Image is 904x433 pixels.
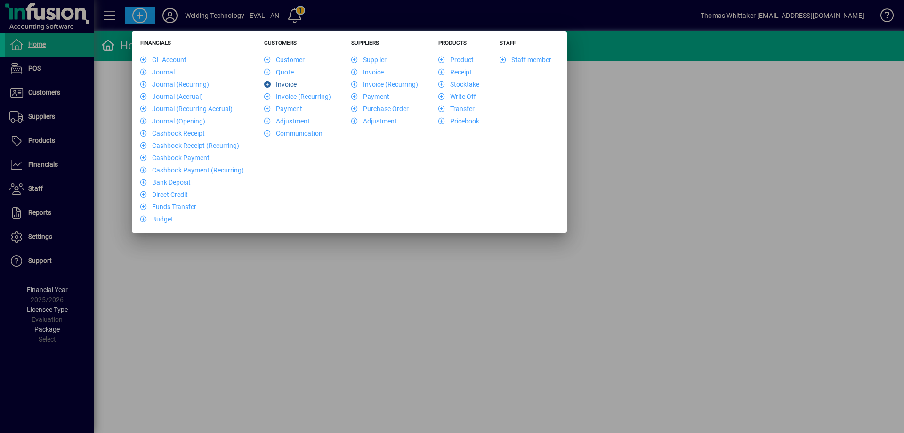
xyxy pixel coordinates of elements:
[438,105,475,113] a: Transfer
[264,56,305,64] a: Customer
[438,56,474,64] a: Product
[264,93,331,100] a: Invoice (Recurring)
[264,117,310,125] a: Adjustment
[438,40,479,49] h5: Products
[351,117,397,125] a: Adjustment
[140,68,175,76] a: Journal
[438,93,476,100] a: Write Off
[264,81,297,88] a: Invoice
[140,215,173,223] a: Budget
[140,117,205,125] a: Journal (Opening)
[140,166,244,174] a: Cashbook Payment (Recurring)
[500,56,551,64] a: Staff member
[351,56,387,64] a: Supplier
[140,40,244,49] h5: Financials
[438,117,479,125] a: Pricebook
[140,105,233,113] a: Journal (Recurring Accrual)
[264,130,323,137] a: Communication
[140,142,239,149] a: Cashbook Receipt (Recurring)
[140,154,210,162] a: Cashbook Payment
[438,81,479,88] a: Stocktake
[140,56,186,64] a: GL Account
[351,105,409,113] a: Purchase Order
[351,68,384,76] a: Invoice
[140,93,203,100] a: Journal (Accrual)
[264,40,331,49] h5: Customers
[264,105,302,113] a: Payment
[140,179,191,186] a: Bank Deposit
[351,40,418,49] h5: Suppliers
[264,68,294,76] a: Quote
[438,68,472,76] a: Receipt
[351,81,418,88] a: Invoice (Recurring)
[500,40,551,49] h5: Staff
[140,191,188,198] a: Direct Credit
[140,81,209,88] a: Journal (Recurring)
[351,93,389,100] a: Payment
[140,203,196,211] a: Funds Transfer
[140,130,205,137] a: Cashbook Receipt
